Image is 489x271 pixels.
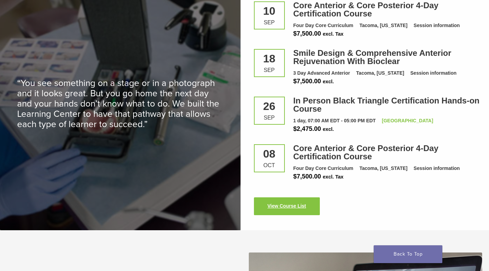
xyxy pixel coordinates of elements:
a: Core Anterior & Core Posterior 4-Day Certification Course [293,144,439,161]
div: Four Day Core Curriculum [293,22,353,29]
a: In Person Black Triangle Certification Hands-on Course [293,96,480,113]
div: Four Day Core Curriculum [293,165,353,172]
div: Tacoma, [US_STATE] [356,70,404,77]
span: excl. Tax [323,174,343,180]
a: Smile Design & Comprehensive Anterior Rejuvenation With Bioclear [293,48,452,66]
div: Session information [414,22,460,29]
a: Back To Top [374,245,442,263]
div: 10 [260,5,279,16]
div: Sep [260,20,279,25]
div: 08 [260,148,279,159]
div: Sep [260,115,279,121]
a: Core Anterior & Core Posterior 4-Day Certification Course [293,1,439,18]
span: $7,500.00 [293,173,321,180]
div: 26 [260,101,279,112]
div: Tacoma, [US_STATE] [359,165,407,172]
div: 3 Day Advanced Anterior [293,70,350,77]
span: $7,500.00 [293,30,321,37]
span: excl. [323,126,334,132]
a: View Course List [254,197,320,215]
span: excl. [323,79,334,84]
div: Sep [260,67,279,73]
div: Tacoma, [US_STATE] [359,22,407,29]
div: Session information [414,165,460,172]
span: $7,500.00 [293,78,321,85]
a: [GEOGRAPHIC_DATA] [382,118,433,123]
span: excl. Tax [323,31,343,37]
span: $2,475.00 [293,125,321,132]
div: Session information [410,70,457,77]
div: Oct [260,163,279,168]
div: 18 [260,53,279,64]
p: “You see something on a stage or in a photograph and it looks great. But you go home the next day... [17,78,223,130]
div: 1 day, 07:00 AM EDT - 05:00 PM EDT [293,117,376,124]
